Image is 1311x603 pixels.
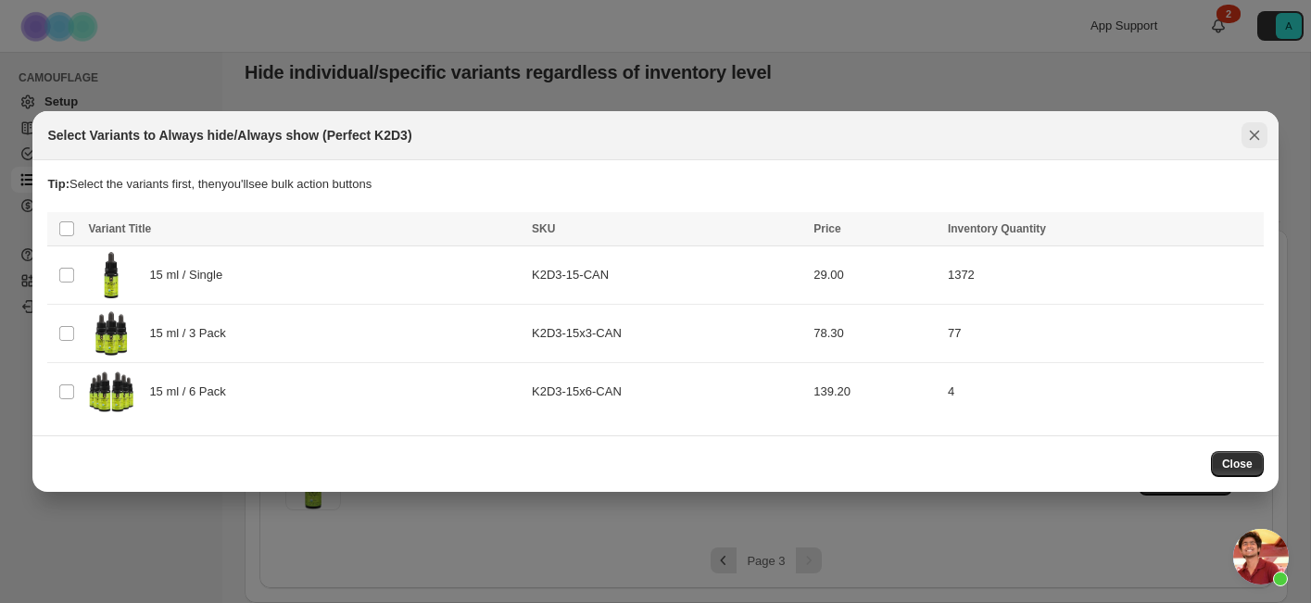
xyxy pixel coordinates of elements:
td: 1372 [942,246,1264,305]
td: 78.30 [808,305,942,363]
span: 15 ml / 3 Pack [149,324,235,343]
span: 15 ml / 6 Pack [149,383,235,401]
span: Inventory Quantity [948,222,1046,235]
td: 4 [942,363,1264,421]
td: K2D3-15-CAN [526,246,808,305]
img: PerfectK2D3_CAN_3.png [88,310,134,357]
h2: Select Variants to Always hide/Always show (Perfect K2D3) [47,126,411,144]
img: PerfectK2D3_CAN_6.png [88,369,134,415]
td: K2D3-15x3-CAN [526,305,808,363]
span: 15 ml / Single [149,266,233,284]
td: 139.20 [808,363,942,421]
td: 29.00 [808,246,942,305]
button: Close [1211,451,1264,477]
img: PerfectK2D3_CAN_FRONT.png [88,252,134,298]
span: Close [1222,457,1253,471]
strong: Tip: [47,177,69,191]
span: Price [813,222,840,235]
p: Select the variants first, then you'll see bulk action buttons [47,175,1263,194]
a: Open chat [1233,529,1289,584]
td: K2D3-15x6-CAN [526,363,808,421]
span: SKU [532,222,555,235]
span: Variant Title [88,222,151,235]
td: 77 [942,305,1264,363]
button: Close [1242,122,1267,148]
